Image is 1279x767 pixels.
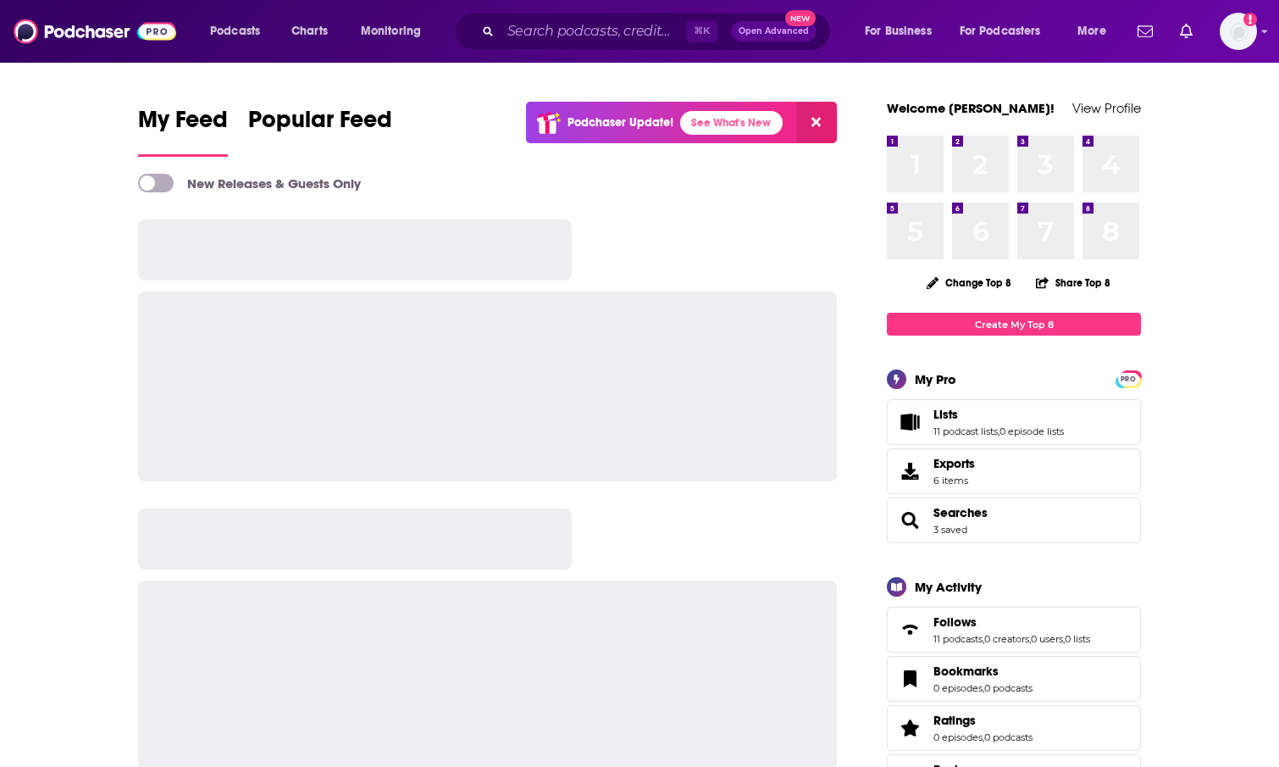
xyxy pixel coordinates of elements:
a: See What's New [680,111,783,135]
a: Create My Top 8 [887,313,1141,336]
button: open menu [949,18,1066,45]
span: New [785,10,816,26]
span: My Feed [138,105,228,144]
span: Lists [933,407,958,422]
span: Logged in as Isabellaoidem [1220,13,1257,50]
a: 0 podcasts [984,682,1033,694]
a: Searches [933,505,988,520]
a: Welcome [PERSON_NAME]! [887,100,1055,116]
span: Charts [291,19,328,43]
span: Ratings [933,713,976,728]
span: , [1029,633,1031,645]
span: Popular Feed [248,105,392,144]
span: Monitoring [361,19,421,43]
a: 11 podcast lists [933,425,998,437]
span: For Business [865,19,932,43]
span: PRO [1118,373,1138,386]
span: Bookmarks [933,664,999,679]
span: Searches [887,497,1141,543]
span: ⌘ K [686,20,717,42]
button: Change Top 8 [916,272,1022,293]
a: Lists [933,407,1064,422]
span: 6 items [933,475,975,486]
span: Ratings [887,705,1141,751]
a: 3 saved [933,524,967,536]
span: For Podcasters [960,19,1041,43]
span: Follows [887,607,1141,653]
button: Show profile menu [1220,13,1257,50]
span: , [1063,633,1065,645]
button: open menu [349,18,443,45]
a: 11 podcasts [933,633,983,645]
span: Bookmarks [887,656,1141,702]
span: Lists [887,399,1141,445]
img: User Profile [1220,13,1257,50]
a: 0 podcasts [984,731,1033,743]
p: Podchaser Update! [568,115,673,130]
a: Popular Feed [248,105,392,157]
span: , [998,425,999,437]
a: Ratings [893,716,927,740]
div: Search podcasts, credits, & more... [470,12,847,51]
a: 0 episodes [933,731,983,743]
a: Ratings [933,713,1033,728]
a: New Releases & Guests Only [138,174,361,192]
span: Exports [933,456,975,471]
span: , [983,633,984,645]
a: Show notifications dropdown [1131,17,1160,46]
a: Charts [280,18,338,45]
svg: Add a profile image [1243,13,1257,26]
a: 0 episode lists [999,425,1064,437]
div: My Pro [915,371,956,387]
a: PRO [1118,372,1138,385]
a: Exports [887,448,1141,494]
a: 0 episodes [933,682,983,694]
span: , [983,731,984,743]
div: My Activity [915,579,982,595]
a: 0 users [1031,633,1063,645]
a: 0 creators [984,633,1029,645]
img: Podchaser - Follow, Share and Rate Podcasts [14,15,176,47]
span: , [983,682,984,694]
a: Follows [933,614,1090,630]
a: Bookmarks [933,664,1033,679]
button: Open AdvancedNew [731,21,817,42]
input: Search podcasts, credits, & more... [501,18,686,45]
span: Follows [933,614,977,630]
span: Open Advanced [739,27,809,36]
button: open menu [198,18,282,45]
a: View Profile [1072,100,1141,116]
a: Lists [893,410,927,434]
button: open menu [853,18,953,45]
span: Exports [893,459,927,483]
a: My Feed [138,105,228,157]
a: 0 lists [1065,633,1090,645]
button: Share Top 8 [1035,266,1111,299]
button: open menu [1066,18,1127,45]
a: Follows [893,618,927,642]
a: Show notifications dropdown [1173,17,1199,46]
span: Podcasts [210,19,260,43]
a: Searches [893,509,927,532]
span: More [1077,19,1106,43]
a: Bookmarks [893,667,927,691]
